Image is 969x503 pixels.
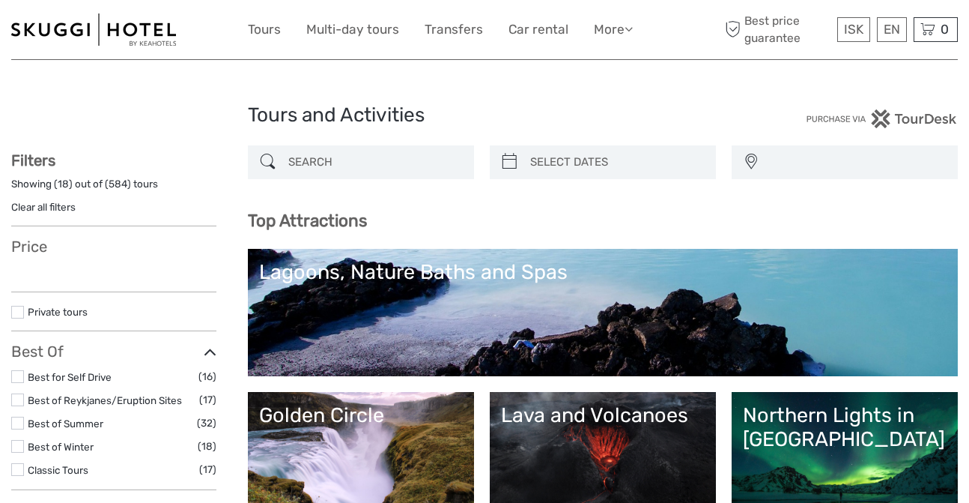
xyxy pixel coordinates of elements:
a: Tours [248,19,281,40]
div: EN [877,17,907,42]
div: Northern Lights in [GEOGRAPHIC_DATA] [743,403,947,452]
b: Top Attractions [248,211,367,231]
label: 18 [58,177,69,191]
a: Multi-day tours [306,19,399,40]
span: 0 [938,22,951,37]
label: 584 [109,177,127,191]
span: ISK [844,22,863,37]
img: 775-5b89b4b8-7bcb-43f1-a70d-abab25313c6b_logo_small.jpg [11,13,176,46]
a: Best of Reykjanes/Eruption Sites [28,394,182,406]
span: (17) [199,391,216,409]
h3: Best Of [11,343,216,361]
input: SEARCH [282,149,467,175]
input: SELECT DATES [524,149,708,175]
a: Car rental [508,19,568,40]
a: Classic Tours [28,464,88,476]
a: More [594,19,633,40]
a: Best of Summer [28,418,103,430]
span: (18) [198,438,216,455]
strong: Filters [11,151,55,169]
a: Best for Self Drive [28,371,112,383]
a: Private tours [28,306,88,318]
span: (17) [199,461,216,478]
a: Clear all filters [11,201,76,213]
div: Golden Circle [259,403,463,427]
a: Transfers [425,19,483,40]
div: Showing ( ) out of ( ) tours [11,177,216,200]
h1: Tours and Activities [248,103,721,127]
span: (16) [198,368,216,385]
img: PurchaseViaTourDesk.png [806,109,958,128]
a: Lagoons, Nature Baths and Spas [259,260,947,365]
h3: Price [11,238,216,256]
a: Best of Winter [28,441,94,453]
span: Best price guarantee [721,13,833,46]
span: (32) [197,415,216,432]
div: Lagoons, Nature Baths and Spas [259,260,947,284]
div: Lava and Volcanoes [501,403,705,427]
